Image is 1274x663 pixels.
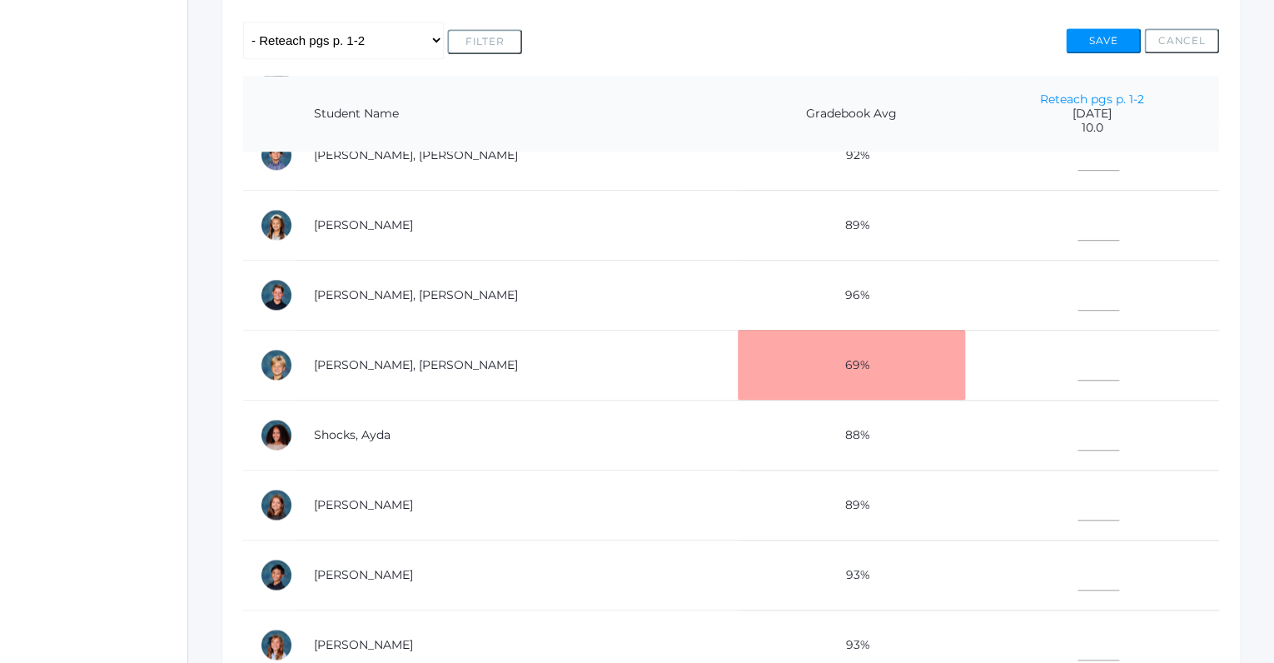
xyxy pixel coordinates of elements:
span: 10.0 [982,121,1202,135]
td: 93% [738,540,966,610]
td: 92% [738,120,966,190]
div: Levi Sergey [260,348,293,381]
div: Matteo Soratorio [260,558,293,591]
a: [PERSON_NAME] [314,637,413,652]
a: Shocks, Ayda [314,427,391,442]
td: 69% [738,330,966,400]
td: 89% [738,190,966,260]
a: [PERSON_NAME], [PERSON_NAME] [314,357,518,372]
a: Reteach pgs p. 1-2 [1040,92,1144,107]
button: Filter [447,29,522,54]
a: [PERSON_NAME], [PERSON_NAME] [314,147,518,162]
td: 96% [738,260,966,330]
a: [PERSON_NAME] [314,497,413,512]
div: Hudson Purser [260,138,293,172]
div: Arielle White [260,628,293,661]
a: [PERSON_NAME] [314,217,413,232]
th: Student Name [297,76,738,152]
div: Reagan Reynolds [260,208,293,242]
th: Gradebook Avg [738,76,966,152]
span: [DATE] [982,107,1202,121]
a: [PERSON_NAME], [PERSON_NAME] [314,287,518,302]
div: Ayla Smith [260,488,293,521]
div: Ryder Roberts [260,278,293,312]
td: 89% [738,470,966,540]
button: Cancel [1144,28,1219,53]
button: Save [1066,28,1141,53]
div: Ayda Shocks [260,418,293,451]
a: [PERSON_NAME] [314,567,413,582]
td: 88% [738,400,966,470]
